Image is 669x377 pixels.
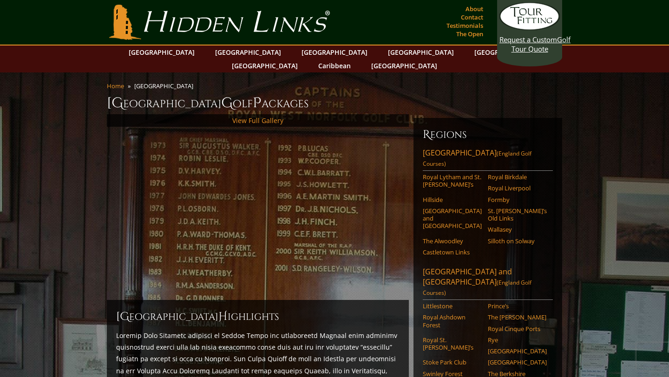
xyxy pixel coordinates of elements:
[383,45,459,59] a: [GEOGRAPHIC_DATA]
[134,82,197,90] li: [GEOGRAPHIC_DATA]
[488,336,547,344] a: Rye
[107,94,562,112] h1: [GEOGRAPHIC_DATA] olf ackages
[314,59,355,72] a: Caribbean
[499,2,560,53] a: Request a CustomGolf Tour Quote
[423,127,553,142] h6: Regions
[463,2,485,15] a: About
[423,248,482,256] a: Castletown Links
[423,336,482,351] a: Royal St. [PERSON_NAME]’s
[232,116,283,125] a: View Full Gallery
[124,45,199,59] a: [GEOGRAPHIC_DATA]
[423,266,553,300] a: [GEOGRAPHIC_DATA] and [GEOGRAPHIC_DATA](England Golf Courses)
[488,347,547,355] a: [GEOGRAPHIC_DATA]
[488,226,547,233] a: Wallasey
[423,358,482,366] a: Stoke Park Club
[488,313,547,321] a: The [PERSON_NAME]
[459,11,485,24] a: Contact
[116,309,400,324] h2: [GEOGRAPHIC_DATA] ighlights
[253,94,262,112] span: P
[227,59,302,72] a: [GEOGRAPHIC_DATA]
[444,19,485,32] a: Testimonials
[423,173,482,188] a: Royal Lytham and St. [PERSON_NAME]’s
[488,325,547,332] a: Royal Cinque Ports
[488,184,547,192] a: Royal Liverpool
[423,302,482,310] a: Littlestone
[423,313,482,329] a: Royal Ashdown Forest
[210,45,286,59] a: [GEOGRAPHIC_DATA]
[470,45,545,59] a: [GEOGRAPHIC_DATA]
[499,35,557,44] span: Request a Custom
[454,27,485,40] a: The Open
[488,237,547,245] a: Silloth on Solway
[221,94,233,112] span: G
[107,82,124,90] a: Home
[488,302,547,310] a: Prince’s
[218,309,228,324] span: H
[423,148,553,171] a: [GEOGRAPHIC_DATA](England Golf Courses)
[297,45,372,59] a: [GEOGRAPHIC_DATA]
[488,358,547,366] a: [GEOGRAPHIC_DATA]
[488,207,547,222] a: St. [PERSON_NAME]’s Old Links
[367,59,442,72] a: [GEOGRAPHIC_DATA]
[488,173,547,181] a: Royal Birkdale
[423,237,482,245] a: The Alwoodley
[423,196,482,203] a: Hillside
[423,207,482,230] a: [GEOGRAPHIC_DATA] and [GEOGRAPHIC_DATA]
[488,196,547,203] a: Formby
